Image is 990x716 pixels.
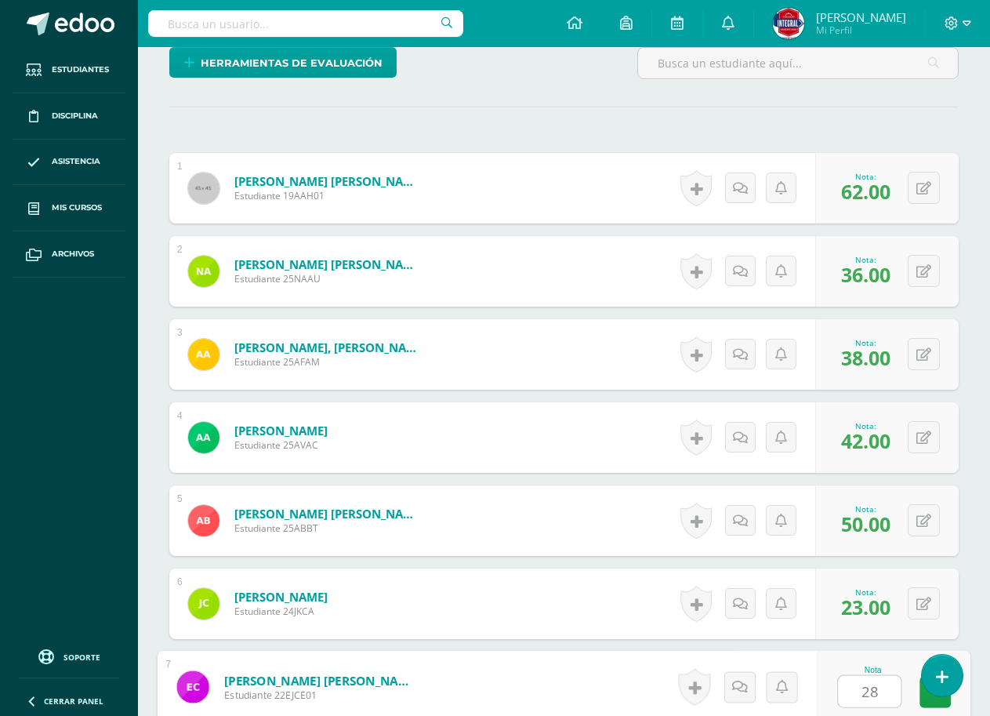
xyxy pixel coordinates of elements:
img: 29dfb51b4839a743a0a987122c0754ac.png [188,256,219,287]
a: Estudiantes [13,47,125,93]
div: Nota: [841,587,890,598]
span: Estudiante 25NAAU [234,272,422,285]
div: Nota: [841,171,890,182]
a: [PERSON_NAME] [PERSON_NAME] [224,672,418,689]
div: Nota: [841,337,890,348]
div: Nota [837,666,908,674]
span: 36.00 [841,261,890,288]
img: 9e1c43769dbf3d8ac10c50f7e31f75ba.png [188,588,219,620]
a: Asistencia [13,140,125,186]
div: Nota: [841,503,890,514]
img: eaaeb1ca084b11745c148b2b3a801696.png [188,505,219,536]
a: [PERSON_NAME] [234,423,328,438]
a: Disciplina [13,93,125,140]
span: Disciplina [52,110,98,122]
span: Mi Perfil [816,24,906,37]
input: Busca un usuario... [148,10,463,37]
span: Estudiante 25ABBT [234,522,422,535]
img: 0c45f3cfcdb5376d51fbd2847130a7a8.png [188,339,219,370]
span: Mis cursos [52,202,102,214]
div: Nota: [841,420,890,431]
span: 23.00 [841,594,890,620]
span: Estudiante 22EJCE01 [224,689,418,703]
input: Busca un estudiante aquí... [638,48,958,78]
a: Archivos [13,231,125,278]
img: 05012bf0a6eb7133e49a6c40428f1a33.png [177,671,209,703]
a: [PERSON_NAME], [PERSON_NAME] [234,340,422,355]
span: 62.00 [841,178,890,205]
span: [PERSON_NAME] [816,9,906,25]
span: Estudiante 25AFAM [234,355,422,369]
span: 42.00 [841,427,890,454]
span: Estudiante 19AAH01 [234,189,422,202]
span: Cerrar panel [44,696,103,707]
span: Herramientas de evaluación [201,49,383,78]
a: [PERSON_NAME] [PERSON_NAME] [234,173,422,189]
a: [PERSON_NAME] [PERSON_NAME] [234,256,422,272]
span: Estudiante 25AVAC [234,438,328,452]
input: 0-100.0 [838,676,901,707]
span: Estudiantes [52,64,109,76]
span: 38.00 [841,344,890,371]
img: a00a7e7859fded4d0f43e4f2906dd786.png [188,422,219,453]
div: Nota: [841,254,890,265]
a: Soporte [19,645,119,667]
a: Herramientas de evaluación [169,47,397,78]
span: Soporte [63,652,100,663]
span: 50.00 [841,511,890,537]
a: [PERSON_NAME] [PERSON_NAME] [234,506,422,522]
img: b162ec331ce9f8bdc5a41184ad28ca5c.png [773,8,804,39]
span: Estudiante 24JKCA [234,605,328,618]
a: Mis cursos [13,185,125,231]
img: 45x45 [188,173,219,204]
span: Archivos [52,248,94,260]
span: Asistencia [52,155,100,168]
a: [PERSON_NAME] [234,589,328,605]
